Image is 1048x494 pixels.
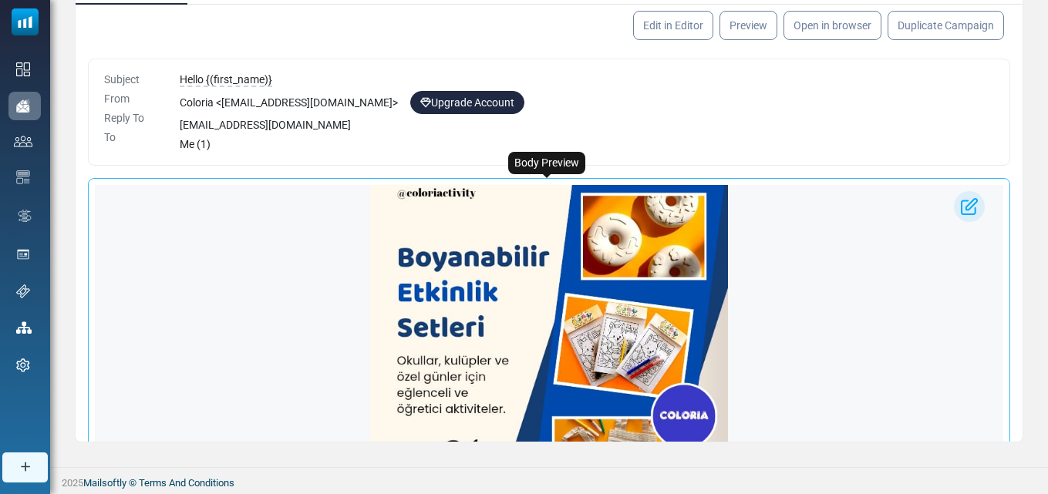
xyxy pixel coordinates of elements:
[508,152,585,174] div: Body Preview
[180,91,994,114] div: Coloria < [EMAIL_ADDRESS][DOMAIN_NAME] >
[180,117,994,133] div: [EMAIL_ADDRESS][DOMAIN_NAME]
[269,362,639,378] p: This is a new Text block. Change the text.
[139,477,234,489] a: Terms And Conditions
[16,247,30,261] img: landing_pages.svg
[180,138,211,150] span: Me (1)
[410,91,524,114] a: Upgrade Account
[16,99,30,113] img: campaigns-icon-active.png
[16,284,30,298] img: support-icon.svg
[16,170,30,184] img: email-templates-icon.svg
[14,136,32,146] img: contacts-icon.svg
[139,477,234,489] span: translation missing: en.layouts.footer.terms_and_conditions
[16,207,33,225] img: workflow.svg
[888,11,1004,40] a: Duplicate Campaign
[83,477,136,489] a: Mailsoftly ©
[16,62,30,76] img: dashboard-icon.svg
[104,91,161,107] div: From
[104,72,161,88] div: Subject
[104,129,161,146] div: To
[783,11,881,40] a: Open in browser
[12,8,39,35] img: mailsoftly_icon_blue_white.svg
[719,11,777,40] a: Preview
[104,110,161,126] div: Reply To
[16,358,30,372] img: settings-icon.svg
[633,11,713,40] a: Edit in Editor
[180,73,272,87] span: Hello {(first_name)}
